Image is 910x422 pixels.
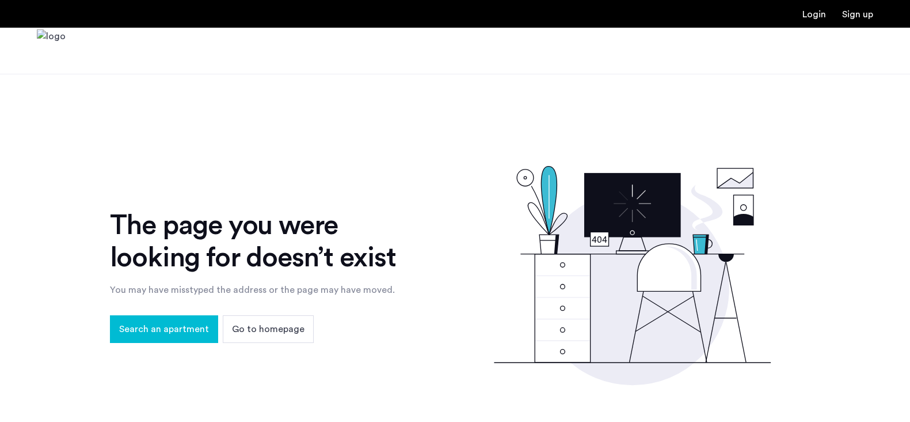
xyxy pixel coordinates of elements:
[842,10,873,19] a: Registration
[37,29,66,73] img: logo
[119,322,209,336] span: Search an apartment
[802,10,826,19] a: Login
[110,283,417,297] div: You may have misstyped the address or the page may have moved.
[232,322,304,336] span: Go to homepage
[37,29,66,73] a: Cazamio Logo
[110,315,218,343] button: button
[223,315,314,343] button: button
[110,209,417,274] div: The page you were looking for doesn’t exist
